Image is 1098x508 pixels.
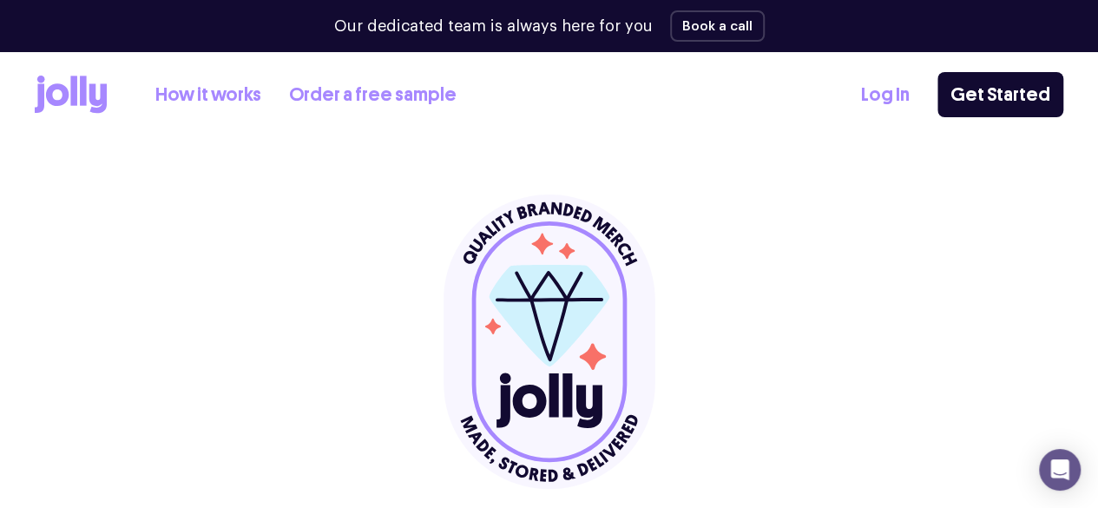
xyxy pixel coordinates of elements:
a: How it works [155,81,261,109]
a: Log In [861,81,910,109]
div: Open Intercom Messenger [1039,449,1081,491]
p: Our dedicated team is always here for you [334,15,653,38]
a: Order a free sample [289,81,457,109]
a: Get Started [937,72,1063,117]
button: Book a call [670,10,765,42]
